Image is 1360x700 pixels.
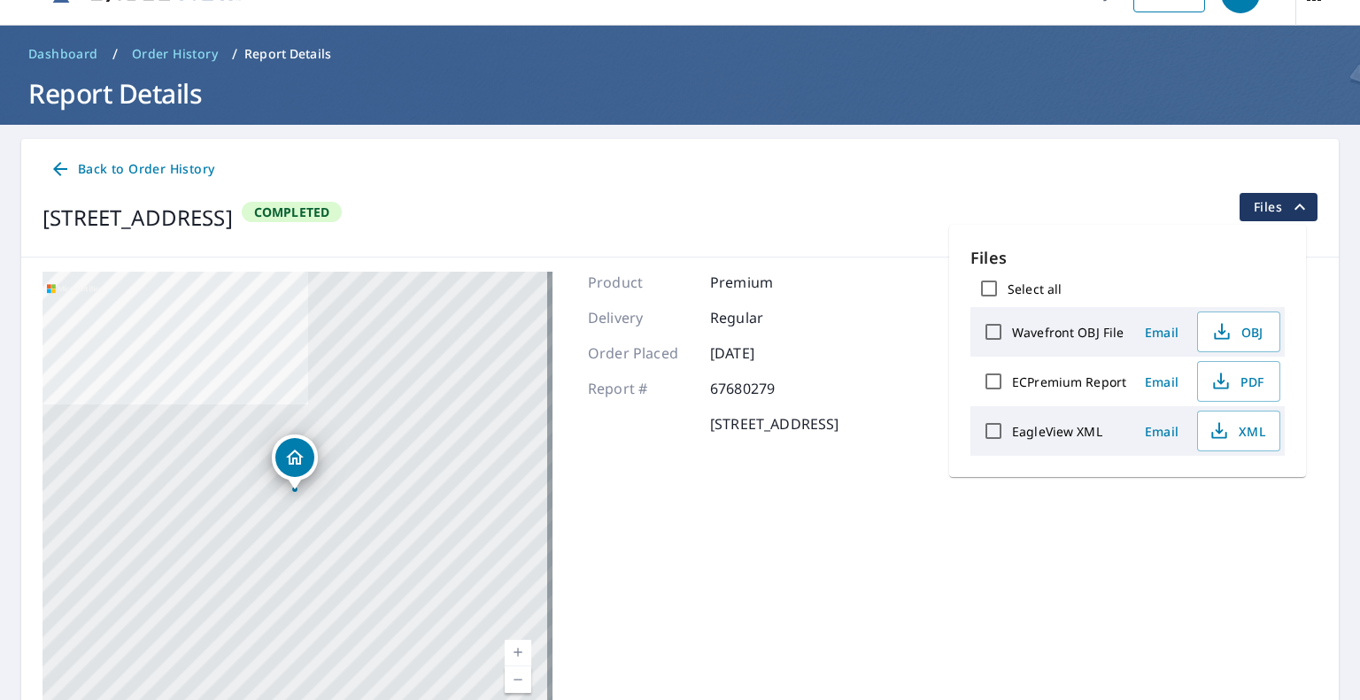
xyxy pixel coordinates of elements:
h1: Report Details [21,75,1339,112]
nav: breadcrumb [21,40,1339,68]
a: Dashboard [21,40,105,68]
span: Email [1140,423,1183,440]
li: / [232,43,237,65]
button: OBJ [1197,312,1280,352]
p: 67680279 [710,378,816,399]
p: Product [588,272,694,293]
a: Current Level 17, Zoom In [505,640,531,666]
span: OBJ [1209,321,1265,342]
p: Report # [588,378,694,399]
div: [STREET_ADDRESS] [42,202,233,234]
button: filesDropdownBtn-67680279 [1239,193,1317,221]
span: Order History [132,45,218,63]
label: Select all [1008,281,1062,297]
p: Delivery [588,307,694,328]
span: XML [1209,420,1265,442]
button: PDF [1197,361,1280,402]
label: EagleView XML [1012,423,1102,440]
button: XML [1197,411,1280,451]
p: [STREET_ADDRESS] [710,413,838,435]
span: Back to Order History [50,158,214,181]
button: Email [1133,368,1190,396]
button: Email [1133,418,1190,445]
label: Wavefront OBJ File [1012,324,1124,341]
span: Files [1254,196,1310,218]
p: Report Details [244,45,331,63]
span: Completed [243,204,341,220]
a: Order History [125,40,225,68]
span: Dashboard [28,45,98,63]
a: Back to Order History [42,153,221,186]
div: Dropped pin, building 1, Residential property, 40 Smithwheel Rd Old Orchard Beach, ME 04064 [272,435,318,489]
p: Premium [710,272,816,293]
span: PDF [1209,371,1265,392]
p: [DATE] [710,342,816,364]
a: Current Level 17, Zoom Out [505,666,531,693]
label: ECPremium Report [1012,373,1126,390]
span: Email [1140,324,1183,341]
p: Order Placed [588,342,694,364]
p: Files [970,246,1285,270]
p: Regular [710,307,816,328]
button: Email [1133,319,1190,346]
span: Email [1140,373,1183,390]
li: / [112,43,118,65]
